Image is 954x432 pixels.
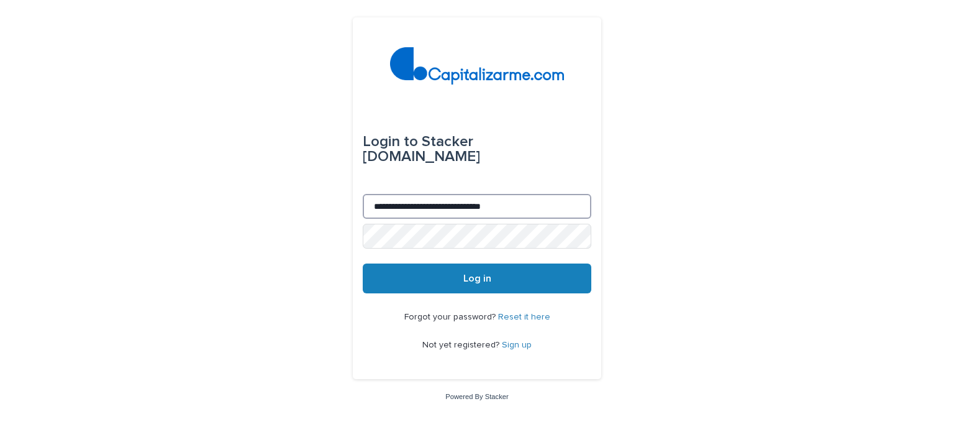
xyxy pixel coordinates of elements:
[363,264,591,293] button: Log in
[404,313,498,321] span: Forgot your password?
[445,393,508,400] a: Powered By Stacker
[463,273,491,283] span: Log in
[502,341,532,349] a: Sign up
[390,47,565,85] img: 4arMvv9wSvmHTHbXwTim
[498,313,550,321] a: Reset it here
[422,341,502,349] span: Not yet registered?
[363,134,418,149] span: Login to
[363,124,591,174] div: Stacker [DOMAIN_NAME]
